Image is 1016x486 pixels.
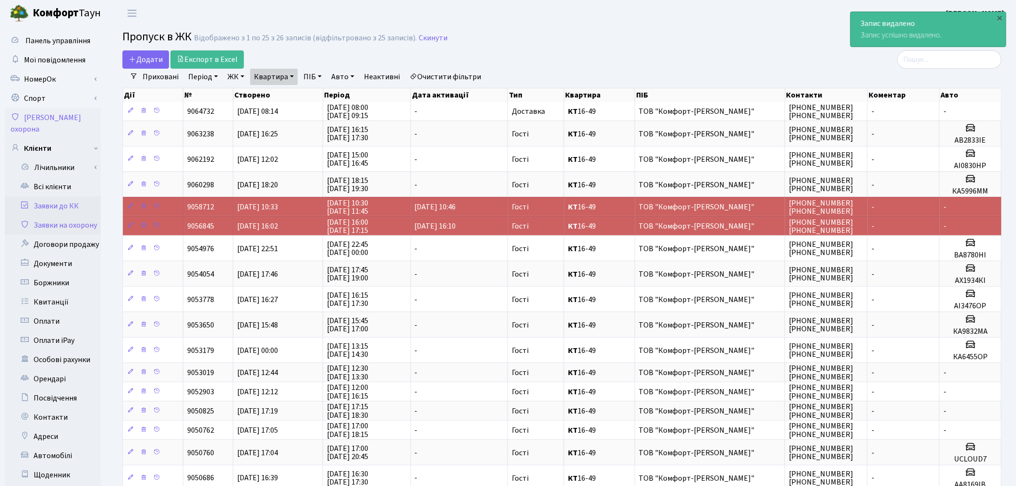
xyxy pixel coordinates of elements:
[940,88,1002,102] th: Авто
[512,407,529,415] span: Гості
[5,196,101,216] a: Заявки до КК
[568,448,578,458] b: КТ
[237,154,278,165] span: [DATE] 12:02
[512,388,529,396] span: Гості
[639,108,781,115] span: ТОВ "Комфорт-[PERSON_NAME]"
[871,367,874,378] span: -
[789,421,853,440] span: [PHONE_NUMBER] [PHONE_NUMBER]
[327,383,368,401] span: [DATE] 12:00 [DATE] 16:15
[5,331,101,350] a: Оплати iPay
[568,156,631,163] span: 16-49
[184,69,222,85] a: Період
[568,202,578,212] b: КТ
[122,50,169,69] a: Додати
[568,345,578,356] b: КТ
[327,341,368,360] span: [DATE] 13:15 [DATE] 14:30
[360,69,404,85] a: Неактивні
[237,448,278,458] span: [DATE] 17:04
[415,269,418,279] span: -
[789,316,853,334] span: [PHONE_NUMBER] [PHONE_NUMBER]
[568,108,631,115] span: 16-49
[237,129,278,139] span: [DATE] 16:25
[871,320,874,330] span: -
[187,320,214,330] span: 9053650
[5,465,101,485] a: Щоденник
[25,36,90,46] span: Панель управління
[237,425,278,436] span: [DATE] 17:05
[187,129,214,139] span: 9063238
[568,449,631,457] span: 16-49
[943,276,997,285] h5: АХ1934КІ
[789,383,853,401] span: [PHONE_NUMBER] [PHONE_NUMBER]
[237,269,278,279] span: [DATE] 17:46
[943,455,997,464] h5: UCLOUD7
[568,106,578,117] b: КТ
[187,473,214,484] span: 9050686
[789,265,853,283] span: [PHONE_NUMBER] [PHONE_NUMBER]
[946,8,1004,19] a: [PERSON_NAME]
[789,290,853,309] span: [PHONE_NUMBER] [PHONE_NUMBER]
[789,102,853,121] span: [PHONE_NUMBER] [PHONE_NUMBER]
[789,341,853,360] span: [PHONE_NUMBER] [PHONE_NUMBER]
[5,254,101,273] a: Документи
[415,294,418,305] span: -
[187,425,214,436] span: 9050762
[327,364,368,382] span: [DATE] 12:30 [DATE] 13:30
[187,243,214,254] span: 9054976
[568,425,578,436] b: КТ
[5,389,101,408] a: Посвідчення
[24,55,85,65] span: Мої повідомлення
[5,216,101,235] a: Заявки на охорону
[639,156,781,163] span: ТОВ "Комфорт-[PERSON_NAME]"
[639,203,781,211] span: ТОВ "Комфорт-[PERSON_NAME]"
[789,124,853,143] span: [PHONE_NUMBER] [PHONE_NUMBER]
[568,222,631,230] span: 16-49
[324,88,411,102] th: Період
[237,202,278,212] span: [DATE] 10:33
[327,239,368,258] span: [DATE] 22:45 [DATE] 00:00
[327,316,368,334] span: [DATE] 15:45 [DATE] 17:00
[943,425,946,436] span: -
[237,473,278,484] span: [DATE] 16:39
[11,158,101,177] a: Лічильники
[5,50,101,70] a: Мої повідомлення
[568,321,631,329] span: 16-49
[5,235,101,254] a: Договори продажу
[568,320,578,330] b: КТ
[415,154,418,165] span: -
[187,406,214,416] span: 9050825
[415,345,418,356] span: -
[943,251,997,260] h5: ВА8780НІ
[639,222,781,230] span: ТОВ "Комфорт-[PERSON_NAME]"
[568,294,578,305] b: КТ
[943,221,946,231] span: -
[871,473,874,484] span: -
[565,88,636,102] th: Квартира
[568,473,578,484] b: КТ
[5,312,101,331] a: Оплати
[871,269,874,279] span: -
[237,106,278,117] span: [DATE] 08:14
[568,406,578,416] b: КТ
[943,302,997,311] h5: АІ3476ОР
[639,296,781,304] span: ТОВ "Комфорт-[PERSON_NAME]"
[786,88,868,102] th: Контакти
[237,387,278,397] span: [DATE] 12:12
[300,69,326,85] a: ПІБ
[943,187,997,196] h5: КА5996ММ
[237,180,278,190] span: [DATE] 18:20
[187,106,214,117] span: 9064732
[411,88,508,102] th: Дата активації
[789,402,853,421] span: [PHONE_NUMBER] [PHONE_NUMBER]
[871,294,874,305] span: -
[871,345,874,356] span: -
[237,243,278,254] span: [DATE] 22:51
[415,243,418,254] span: -
[639,245,781,253] span: ТОВ "Комфорт-[PERSON_NAME]"
[943,352,997,362] h5: КА6455ОР
[327,402,368,421] span: [DATE] 17:15 [DATE] 18:30
[508,88,564,102] th: Тип
[943,136,997,145] h5: АВ2833IE
[415,180,418,190] span: -
[943,387,946,397] span: -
